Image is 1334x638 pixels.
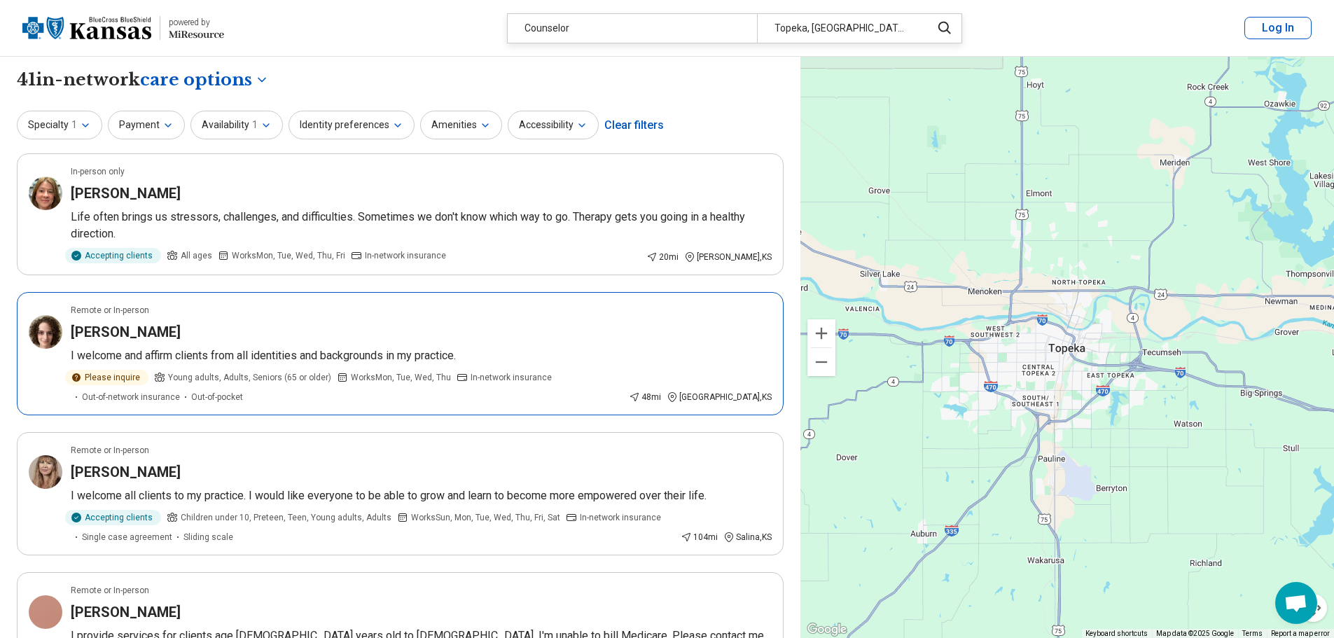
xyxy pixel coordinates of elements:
div: Please inquire [65,370,148,385]
h3: [PERSON_NAME] [71,602,181,622]
span: Out-of-network insurance [82,391,180,403]
span: Children under 10, Preteen, Teen, Young adults, Adults [181,511,391,524]
p: Remote or In-person [71,584,149,597]
button: Accessibility [508,111,599,139]
span: Map data ©2025 Google [1156,630,1234,637]
p: In-person only [71,165,125,178]
span: 1 [252,118,258,132]
span: Works Sun, Mon, Tue, Wed, Thu, Fri, Sat [411,511,560,524]
button: Amenities [420,111,502,139]
span: Young adults, Adults, Seniors (65 or older) [168,371,331,384]
span: In-network insurance [580,511,661,524]
div: 104 mi [681,531,718,543]
div: 20 mi [646,251,679,263]
button: Specialty1 [17,111,102,139]
span: Single case agreement [82,531,172,543]
button: Zoom out [807,348,835,376]
div: [PERSON_NAME] , KS [684,251,772,263]
span: In-network insurance [471,371,552,384]
div: Topeka, [GEOGRAPHIC_DATA] [757,14,923,43]
button: Availability1 [190,111,283,139]
div: Accepting clients [65,248,161,263]
span: All ages [181,249,212,262]
div: 48 mi [629,391,661,403]
span: 1 [71,118,77,132]
p: Remote or In-person [71,444,149,457]
div: Open chat [1275,582,1317,624]
div: Clear filters [604,109,664,142]
p: Life often brings us stressors, challenges, and difficulties. Sometimes we don't know which way t... [71,209,772,242]
span: Sliding scale [183,531,233,543]
p: Remote or In-person [71,304,149,317]
span: Out-of-pocket [191,391,243,403]
h3: [PERSON_NAME] [71,322,181,342]
a: Report a map error [1271,630,1330,637]
div: Accepting clients [65,510,161,525]
div: Salina , KS [723,531,772,543]
a: Blue Cross Blue Shield Kansaspowered by [22,11,224,45]
span: Works Mon, Tue, Wed, Thu [351,371,451,384]
div: Counselor [508,14,757,43]
a: Terms (opens in new tab) [1242,630,1263,637]
button: Zoom in [807,319,835,347]
p: I welcome all clients to my practice. I would like everyone to be able to grow and learn to becom... [71,487,772,504]
img: Blue Cross Blue Shield Kansas [22,11,151,45]
button: Identity preferences [289,111,415,139]
button: Care options [140,68,269,92]
h3: [PERSON_NAME] [71,183,181,203]
button: Log In [1244,17,1312,39]
span: In-network insurance [365,249,446,262]
span: Works Mon, Tue, Wed, Thu, Fri [232,249,345,262]
button: Payment [108,111,185,139]
h1: 41 in-network [17,68,269,92]
div: [GEOGRAPHIC_DATA] , KS [667,391,772,403]
span: care options [140,68,252,92]
h3: [PERSON_NAME] [71,462,181,482]
p: I welcome and affirm clients from all identities and backgrounds in my practice. [71,347,772,364]
div: powered by [169,16,224,29]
